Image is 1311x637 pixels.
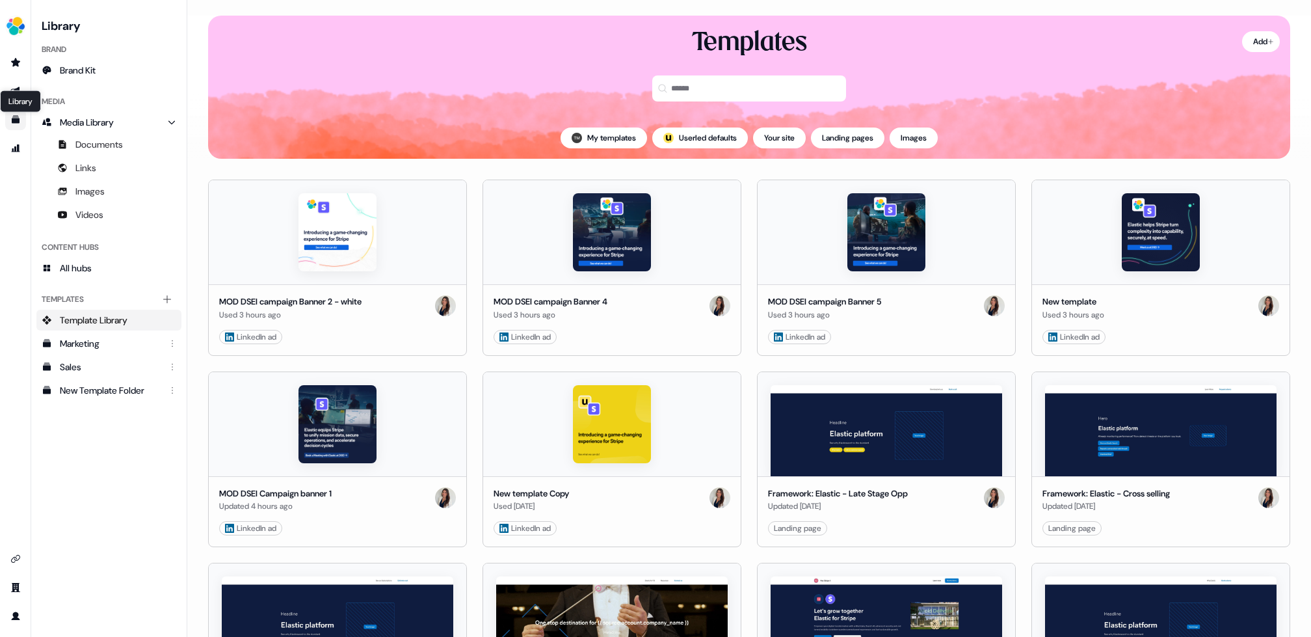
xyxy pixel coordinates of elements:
[561,128,647,148] button: My templates
[60,360,161,373] div: Sales
[5,577,26,598] a: Go to team
[75,185,105,198] span: Images
[75,208,103,221] span: Videos
[768,500,908,513] div: Updated [DATE]
[1258,295,1279,316] img: Kelly
[225,522,276,535] div: LinkedIn ad
[60,262,92,275] span: All hubs
[208,180,467,356] button: MOD DSEI campaign Banner 2 - whiteMOD DSEI campaign Banner 2 - whiteUsed 3 hours agoKelly LinkedI...
[573,193,651,271] img: MOD DSEI campaign Banner 4
[219,295,362,308] div: MOD DSEI campaign Banner 2 - white
[1042,308,1104,321] div: Used 3 hours ago
[757,372,1016,548] button: Framework: Elastic - Late Stage OppFramework: Elastic - Late Stage OppUpdated [DATE]KellyLanding ...
[709,487,730,508] img: Kelly
[652,128,748,148] button: userled logo;Userled defaults
[1031,180,1290,356] button: New templateNew templateUsed 3 hours agoKelly LinkedIn ad
[36,380,181,401] a: New Template Folder
[60,337,161,350] div: Marketing
[768,308,881,321] div: Used 3 hours ago
[36,91,181,112] div: Media
[219,500,332,513] div: Updated 4 hours ago
[774,522,821,535] div: Landing page
[36,357,181,377] a: Sales
[483,372,741,548] button: New template CopyNew template CopyUsed [DATE]Kelly LinkedIn ad
[1048,331,1100,344] div: LinkedIn ad
[771,385,1002,476] img: Framework: Elastic - Late Stage Opp
[219,308,362,321] div: Used 3 hours ago
[36,258,181,278] a: All hubs
[36,16,181,34] h3: Library
[494,295,607,308] div: MOD DSEI campaign Banner 4
[1045,385,1277,476] img: Framework: Elastic - Cross selling
[60,384,161,397] div: New Template Folder
[5,81,26,102] a: Go to outbound experience
[36,289,181,310] div: Templates
[890,128,938,148] button: Images
[1042,500,1170,513] div: Updated [DATE]
[36,333,181,354] a: Marketing
[36,181,181,202] a: Images
[225,331,276,344] div: LinkedIn ad
[984,295,1005,316] img: Kelly
[811,128,884,148] button: Landing pages
[298,193,377,271] img: MOD DSEI campaign Banner 2 - white
[1122,193,1200,271] img: New template
[1042,295,1104,308] div: New template
[499,331,551,344] div: LinkedIn ad
[1242,31,1280,52] button: Add
[60,64,96,77] span: Brand Kit
[1042,487,1170,500] div: Framework: Elastic - Cross selling
[768,295,881,308] div: MOD DSEI campaign Banner 5
[298,385,377,463] img: MOD DSEI Campaign banner 1
[36,60,181,81] a: Brand Kit
[36,237,181,258] div: Content Hubs
[494,308,607,321] div: Used 3 hours ago
[435,295,456,316] img: Kelly
[572,133,582,143] img: Tanvee
[753,128,806,148] button: Your site
[36,39,181,60] div: Brand
[208,372,467,548] button: MOD DSEI Campaign banner 1MOD DSEI Campaign banner 1Updated 4 hours agoKelly LinkedIn ad
[692,26,807,60] div: Templates
[1031,372,1290,548] button: Framework: Elastic - Cross sellingFramework: Elastic - Cross sellingUpdated [DATE]KellyLanding page
[499,522,551,535] div: LinkedIn ad
[663,133,674,143] img: userled logo
[5,138,26,159] a: Go to attribution
[435,487,456,508] img: Kelly
[219,487,332,500] div: MOD DSEI Campaign banner 1
[75,138,123,151] span: Documents
[984,487,1005,508] img: Kelly
[709,295,730,316] img: Kelly
[847,193,925,271] img: MOD DSEI campaign Banner 5
[5,549,26,569] a: Go to integrations
[573,385,651,463] img: New template Copy
[5,109,26,130] a: Go to templates
[1048,522,1096,535] div: Landing page
[36,157,181,178] a: Links
[60,116,114,129] span: Media Library
[663,133,674,143] div: ;
[1258,487,1279,508] img: Kelly
[36,310,181,331] a: Template Library
[774,331,825,344] div: LinkedIn ad
[483,180,741,356] button: MOD DSEI campaign Banner 4MOD DSEI campaign Banner 4Used 3 hours agoKelly LinkedIn ad
[494,487,569,500] div: New template Copy
[5,606,26,627] a: Go to profile
[75,161,96,174] span: Links
[36,112,181,133] a: Media Library
[768,487,908,500] div: Framework: Elastic - Late Stage Opp
[5,52,26,73] a: Go to prospects
[60,314,127,327] span: Template Library
[36,204,181,225] a: Videos
[494,500,569,513] div: Used [DATE]
[36,134,181,155] a: Documents
[757,180,1016,356] button: MOD DSEI campaign Banner 5MOD DSEI campaign Banner 5Used 3 hours agoKelly LinkedIn ad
